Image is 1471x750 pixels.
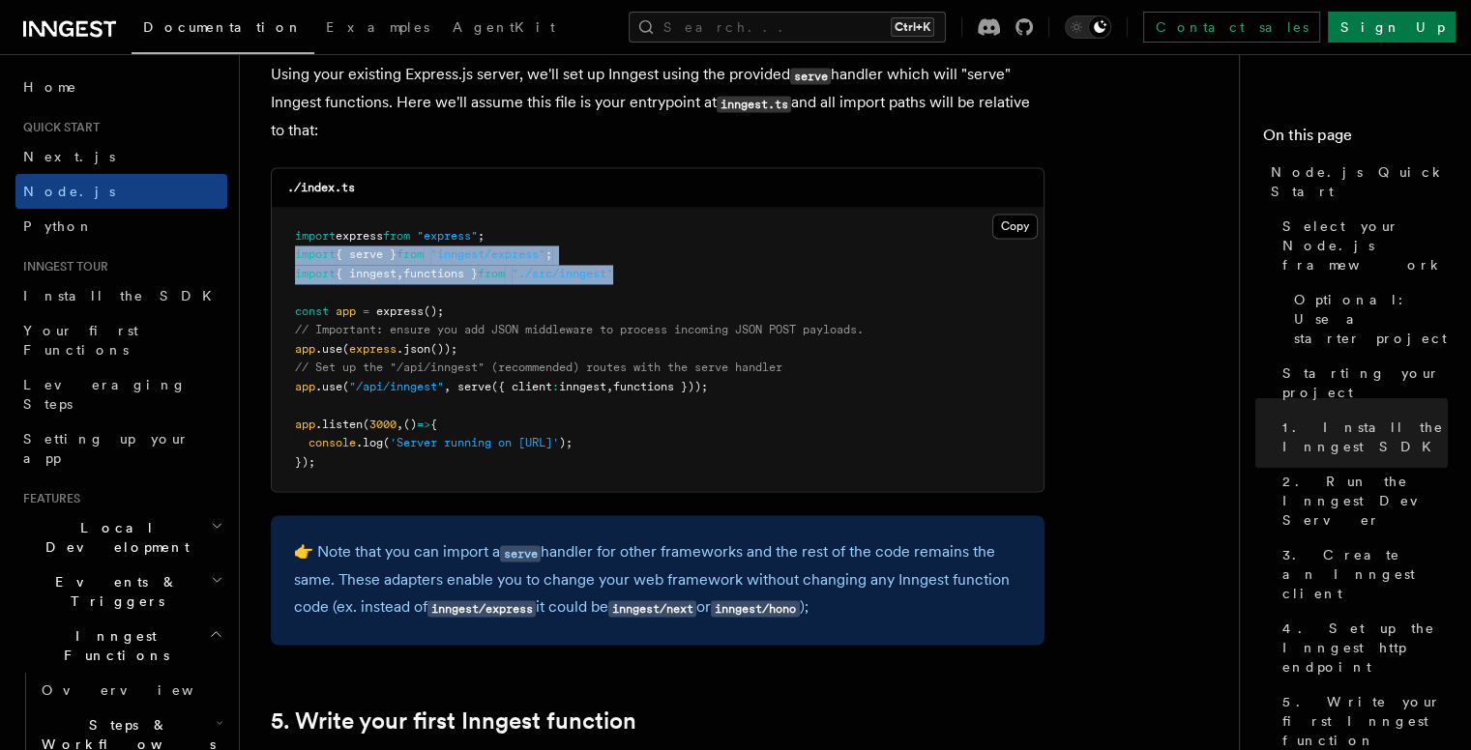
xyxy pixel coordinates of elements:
span: Features [15,491,80,506]
span: Optional: Use a starter project [1294,290,1448,348]
span: inngest [559,380,606,393]
span: , [397,418,403,431]
a: Starting your project [1275,356,1448,410]
a: 2. Run the Inngest Dev Server [1275,464,1448,537]
span: from [383,229,410,243]
span: "./src/inngest" [512,267,613,280]
span: , [444,380,451,393]
span: ; [545,247,552,261]
a: Node.js Quick Start [1263,155,1448,209]
span: ()); [430,342,457,356]
span: 3000 [369,418,397,431]
span: Node.js Quick Start [1271,162,1448,201]
p: 👉 Note that you can import a handler for other frameworks and the rest of the code remains the sa... [294,538,1021,621]
span: import [295,267,336,280]
button: Toggle dark mode [1065,15,1111,39]
span: Your first Functions [23,323,138,358]
span: app [295,418,315,431]
a: serve [500,542,541,561]
a: Optional: Use a starter project [1286,282,1448,356]
span: functions } [403,267,478,280]
button: Inngest Functions [15,619,227,673]
span: => [417,418,430,431]
span: from [397,247,424,261]
span: Documentation [143,19,303,35]
span: : [552,380,559,393]
span: const [295,304,329,318]
a: 4. Set up the Inngest http endpoint [1275,611,1448,684]
span: , [606,380,613,393]
span: Events & Triggers [15,572,211,611]
a: Home [15,70,227,104]
a: Your first Functions [15,313,227,367]
a: Node.js [15,174,227,209]
h4: On this page [1263,124,1448,155]
span: import [295,229,336,243]
span: ); [559,436,573,449]
a: Examples [314,6,441,52]
span: Inngest Functions [15,626,209,665]
a: Install the SDK [15,278,227,313]
span: }); [295,455,315,469]
a: Leveraging Steps [15,367,227,421]
span: 1. Install the Inngest SDK [1282,418,1448,456]
span: { serve } [336,247,397,261]
span: Next.js [23,149,115,164]
span: .use [315,342,342,356]
span: (); [424,304,444,318]
span: 'Server running on [URL]' [390,436,559,449]
a: 3. Create an Inngest client [1275,537,1448,611]
button: Copy [992,214,1038,239]
code: serve [790,68,831,84]
span: import [295,247,336,261]
a: Sign Up [1328,12,1456,43]
a: Select your Node.js framework [1275,209,1448,282]
span: .log [356,436,383,449]
span: "inngest/express" [430,247,545,261]
span: , [397,267,403,280]
code: inngest/hono [711,600,799,617]
button: Search...Ctrl+K [629,12,946,43]
span: "/api/inngest" [349,380,444,393]
button: Local Development [15,510,227,564]
span: // Important: ensure you add JSON middleware to process incoming JSON POST payloads. [295,323,864,336]
span: .use [315,380,342,393]
span: Quick start [15,120,100,135]
span: { inngest [336,267,397,280]
span: express [336,229,383,243]
span: from [478,267,505,280]
a: Python [15,209,227,244]
span: 2. Run the Inngest Dev Server [1282,472,1448,530]
span: ( [383,436,390,449]
span: Home [23,77,77,97]
span: Inngest tour [15,259,108,274]
a: Overview [34,673,227,707]
code: inngest/next [608,600,696,617]
a: Documentation [132,6,314,54]
span: AgentKit [453,19,555,35]
span: ( [363,418,369,431]
span: ({ client [491,380,552,393]
span: Setting up your app [23,431,190,466]
span: Node.js [23,184,115,199]
span: express [349,342,397,356]
code: serve [500,545,541,562]
span: Python [23,218,94,234]
a: Setting up your app [15,421,227,476]
span: functions })); [613,380,708,393]
span: ; [478,229,485,243]
span: .listen [315,418,363,431]
span: Leveraging Steps [23,377,187,412]
p: Using your existing Express.js server, we'll set up Inngest using the provided handler which will... [271,61,1044,144]
span: ( [342,380,349,393]
span: // Set up the "/api/inngest" (recommended) routes with the serve handler [295,361,782,374]
span: Install the SDK [23,288,223,303]
span: Local Development [15,518,211,557]
span: app [295,342,315,356]
span: serve [457,380,491,393]
span: () [403,418,417,431]
span: Examples [326,19,429,35]
code: ./index.ts [287,181,355,194]
span: console [309,436,356,449]
span: express [376,304,424,318]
